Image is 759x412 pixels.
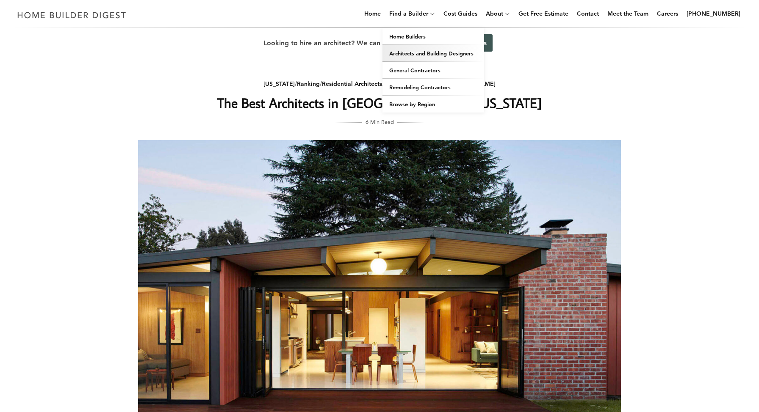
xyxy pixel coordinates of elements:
[297,80,320,88] a: Ranking
[14,7,130,23] img: Home Builder Digest
[382,79,484,96] a: Remodeling Contractors
[322,80,382,88] a: Residential Architects
[382,62,484,79] a: General Contractors
[382,45,484,62] a: Architects and Building Designers
[382,28,484,45] a: Home Builders
[382,96,484,113] a: Browse by Region
[402,34,493,52] a: Get Recommendations
[263,80,295,88] a: [US_STATE]
[211,79,548,89] div: / / /
[366,117,394,126] span: 6 Min Read
[211,93,548,113] h1: The Best Architects in [GEOGRAPHIC_DATA], [US_STATE]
